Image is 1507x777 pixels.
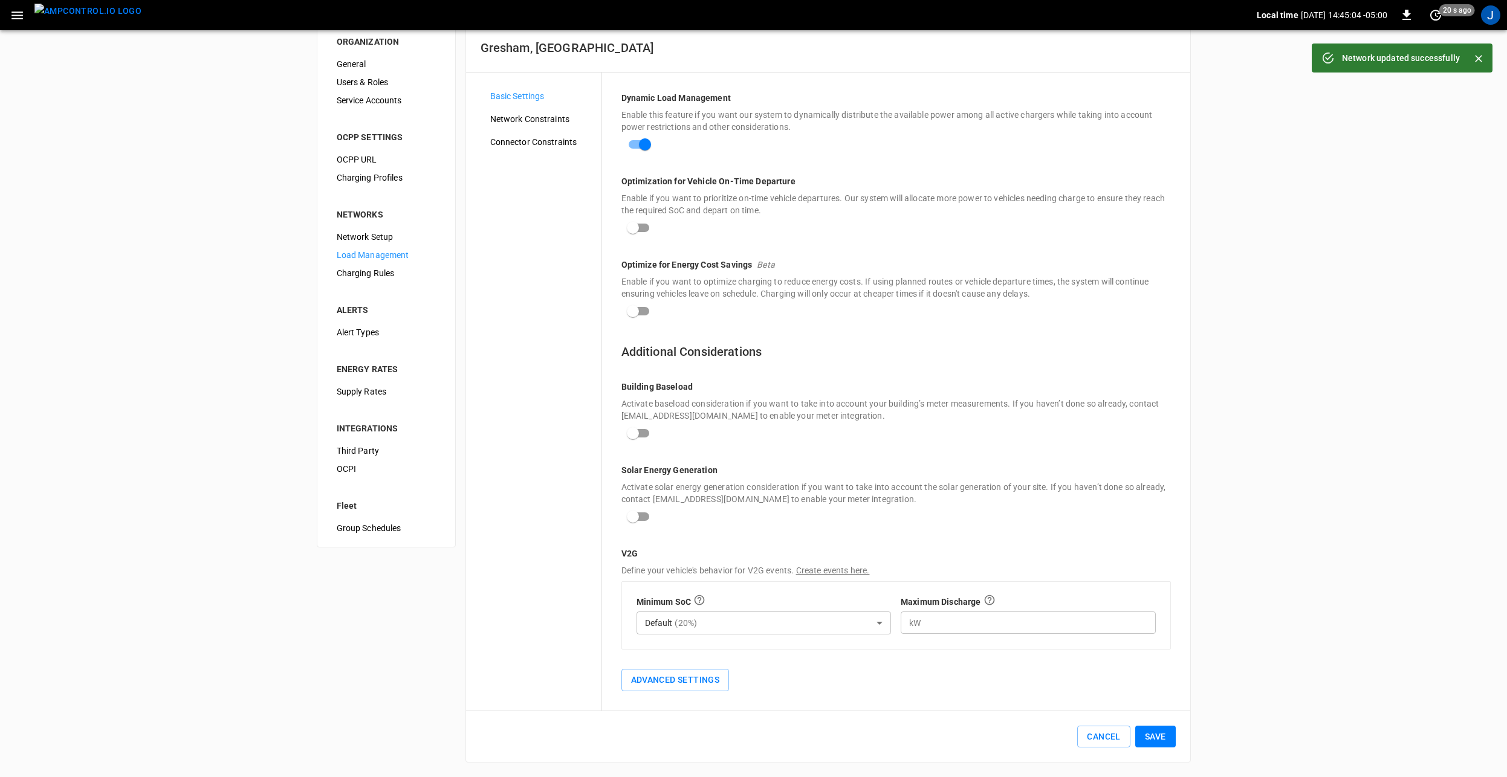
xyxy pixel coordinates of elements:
button: Advanced Settings [621,669,730,691]
div: ALERTS [337,304,436,316]
span: Service Accounts [337,94,436,107]
span: Third Party [337,445,436,457]
div: OCPP SETTINGS [337,131,436,143]
div: Users & Roles [327,73,446,91]
p: Activate solar energy generation consideration if you want to take into account the solar generat... [621,481,1171,505]
div: Load Management [327,246,446,264]
p: Beta [757,259,775,271]
div: Default [637,611,892,634]
span: Network Setup [337,231,436,243]
div: profile-icon [1481,5,1500,25]
div: ORGANIZATION [337,36,436,48]
div: Service Accounts [327,91,446,109]
p: Local time [1257,9,1298,21]
span: Connector Constraints [490,136,592,149]
span: Load Management [337,249,436,262]
p: V2G [621,547,1171,559]
img: ampcontrol.io logo [34,4,141,19]
p: Enable this feature if you want our system to dynamically distribute the available power among al... [621,109,1171,133]
span: Supply Rates [337,385,436,398]
div: NETWORKS [337,208,436,221]
div: Maximum amount of power a vehicle is permitted to discharge during a V2G event. [984,594,996,609]
span: General [337,58,436,71]
div: ENERGY RATES [337,363,436,375]
span: Charging Rules [337,267,436,280]
button: set refresh interval [1426,5,1445,25]
span: Group Schedules [337,522,436,535]
p: Define your vehicle's behavior for V2G events. [621,564,1171,576]
div: Supply Rates [327,382,446,401]
div: Network Setup [327,228,446,246]
button: Save [1135,726,1176,748]
div: Group Schedules [327,519,446,537]
span: Users & Roles [337,76,436,89]
p: Enable if you want to optimize charging to reduce energy costs. If using planned routes or vehicl... [621,276,1171,300]
div: Fleet [337,500,436,512]
span: 20 s ago [1439,4,1475,16]
p: Optimization for Vehicle On-Time Departure [621,175,1171,187]
div: Third Party [327,442,446,460]
p: Enable if you want to prioritize on-time vehicle departures. Our system will allocate more power ... [621,192,1171,216]
p: ( 20 %) [675,617,697,629]
button: Cancel [1077,726,1130,748]
div: Lowest allowable SoC the vehicle can reach during a V2G event. The default setting prevents full ... [693,594,705,609]
div: OCPP URL [327,150,446,169]
div: Basic Settings [481,87,601,105]
div: General [327,55,446,73]
p: Maximum Discharge [901,596,981,608]
button: Close [1470,50,1488,68]
span: OCPI [337,463,436,476]
h6: Gresham, [GEOGRAPHIC_DATA] [481,38,1176,57]
div: Alert Types [327,323,446,341]
div: Connector Constraints [481,133,601,151]
p: [DATE] 14:45:04 -05:00 [1301,9,1387,21]
span: Network Constraints [490,113,592,126]
p: kW [909,617,921,629]
span: Create events here. [796,566,870,575]
span: Charging Profiles [337,172,436,184]
div: Network Constraints [481,110,601,128]
p: Optimize for Energy Cost Savings [621,259,753,271]
span: Basic Settings [490,90,592,103]
span: Alert Types [337,326,436,339]
div: INTEGRATIONS [337,422,436,434]
span: OCPP URL [337,153,436,166]
h6: Additional Considerations [621,342,1171,361]
p: Minimum SoC [637,596,692,608]
p: Building Baseload [621,381,1171,393]
div: Charging Profiles [327,169,446,187]
p: Solar Energy Generation [621,464,1171,476]
div: Network updated successfully [1342,47,1460,69]
p: Dynamic Load Management [621,92,1171,104]
div: Charging Rules [327,264,446,282]
p: Activate baseload consideration if you want to take into account your building’s meter measuremen... [621,398,1171,422]
div: OCPI [327,460,446,478]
